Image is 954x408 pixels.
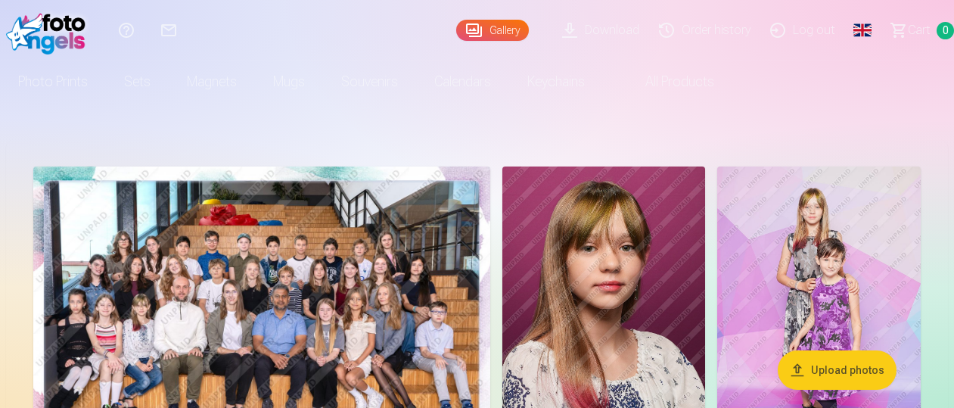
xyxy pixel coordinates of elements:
[169,61,255,103] a: Magnets
[937,22,954,39] span: 0
[908,21,931,39] span: Сart
[255,61,323,103] a: Mugs
[323,61,416,103] a: Souvenirs
[106,61,169,103] a: Sets
[778,350,897,390] button: Upload photos
[456,20,529,41] a: Gallery
[416,61,509,103] a: Calendars
[603,61,732,103] a: All products
[509,61,603,103] a: Keychains
[6,6,93,55] img: /fa1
